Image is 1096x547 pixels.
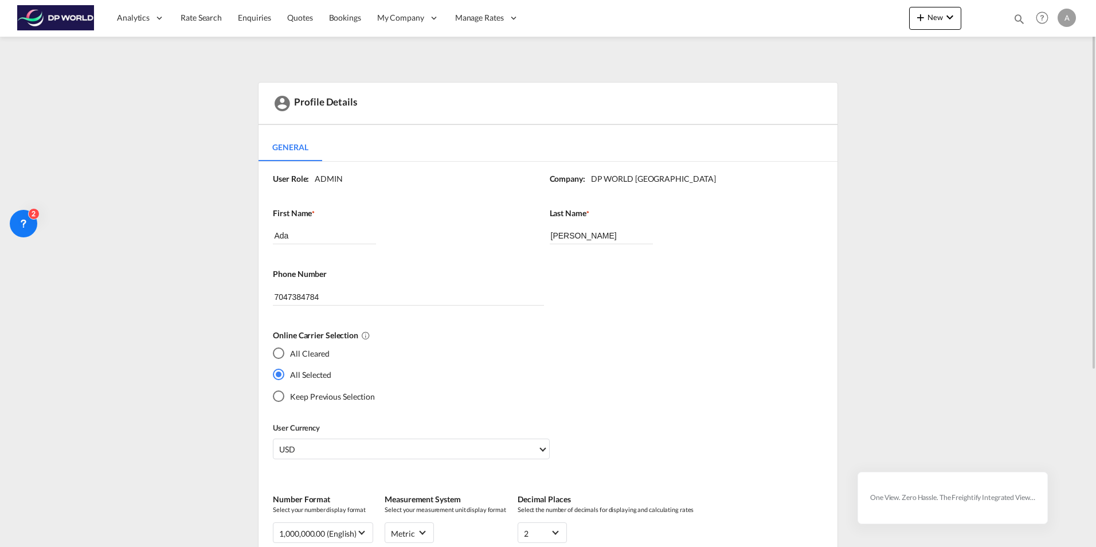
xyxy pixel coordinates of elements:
[279,444,537,455] span: USD
[273,439,549,459] md-select: Select Currency: $ USDUnited States Dollar
[943,10,957,24] md-icon: icon-chevron-down
[455,12,504,24] span: Manage Rates
[273,423,549,433] label: User Currency
[391,529,414,538] div: metric
[361,331,370,340] md-icon: All Cleared : Deselects all online carriers by default.All Selected : Selects all online carriers...
[309,173,343,185] div: ADMIN
[1058,9,1076,27] div: A
[273,330,814,341] label: Online Carrier Selection
[518,494,694,505] label: Decimal Places
[279,529,357,538] div: 1,000,000.00 (English)
[117,12,150,24] span: Analytics
[385,494,506,505] label: Measurement System
[1013,13,1025,30] div: icon-magnify
[1032,8,1058,29] div: Help
[273,288,543,306] input: Phone Number
[377,12,424,24] span: My Company
[273,227,376,244] input: First Name
[273,94,291,112] md-icon: icon-account-circle
[273,390,375,402] md-radio-button: Keep Previous Selection
[17,5,95,31] img: c08ca190194411f088ed0f3ba295208c.png
[385,505,506,514] span: Select your measurement unit display format
[181,13,222,22] span: Rate Search
[287,13,312,22] span: Quotes
[273,494,373,505] label: Number Format
[1032,8,1052,28] span: Help
[329,13,361,22] span: Bookings
[273,347,375,411] md-radio-group: Yes
[550,208,815,219] label: Last Name
[909,7,961,30] button: icon-plus 400-fgNewicon-chevron-down
[550,173,585,185] label: Company:
[259,83,837,125] div: Profile Details
[259,134,333,161] md-pagination-wrapper: Use the left and right arrow keys to navigate between tabs
[273,505,373,514] span: Select your number display format
[273,268,814,280] label: Phone Number
[585,173,716,185] div: DP WORLD [GEOGRAPHIC_DATA]
[238,13,271,22] span: Enquiries
[273,173,309,185] label: User Role:
[914,10,927,24] md-icon: icon-plus 400-fg
[273,347,375,359] md-radio-button: All Cleared
[914,13,957,22] span: New
[273,208,538,219] label: First Name
[524,529,529,538] div: 2
[550,227,653,244] input: Last Name
[259,134,322,161] md-tab-item: General
[518,505,694,514] span: Select the number of decimals for displaying and calculating rates
[1013,13,1025,25] md-icon: icon-magnify
[273,369,375,381] md-radio-button: All Selected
